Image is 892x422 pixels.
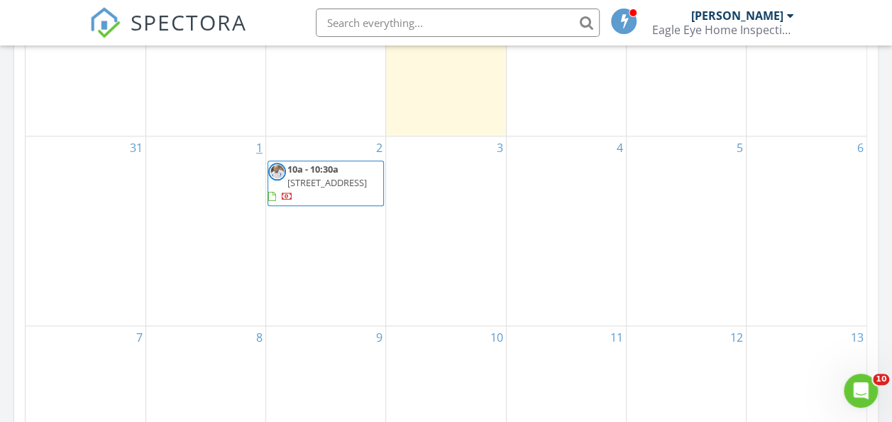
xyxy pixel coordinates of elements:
span: 10 [873,374,889,385]
td: Go to August 27, 2025 [386,13,506,136]
a: Go to September 4, 2025 [614,136,626,159]
td: Go to August 24, 2025 [26,13,145,136]
div: Eagle Eye Home Inspections [651,23,793,37]
td: Go to August 25, 2025 [145,13,265,136]
td: Go to August 29, 2025 [626,13,746,136]
span: [STREET_ADDRESS] [287,176,367,189]
td: Go to September 3, 2025 [386,136,506,325]
a: Go to September 6, 2025 [854,136,866,159]
input: Search everything... [316,9,600,37]
td: Go to August 30, 2025 [747,13,866,136]
img: oscar_image.png [268,163,286,180]
span: 10a - 10:30a [287,163,338,175]
a: Go to September 7, 2025 [133,326,145,349]
a: Go to September 11, 2025 [607,326,626,349]
a: Go to August 31, 2025 [127,136,145,159]
a: Go to September 3, 2025 [494,136,506,159]
a: Go to September 2, 2025 [373,136,385,159]
td: Go to August 31, 2025 [26,136,145,325]
a: Go to September 13, 2025 [848,326,866,349]
iframe: Intercom live chat [844,374,878,408]
td: Go to September 1, 2025 [145,136,265,325]
a: Go to September 1, 2025 [253,136,265,159]
td: Go to August 26, 2025 [266,13,386,136]
a: 10a - 10:30a [STREET_ADDRESS] [268,163,367,202]
td: Go to September 4, 2025 [506,136,626,325]
a: Go to September 10, 2025 [488,326,506,349]
a: Go to September 12, 2025 [727,326,746,349]
td: Go to September 6, 2025 [747,136,866,325]
a: Go to September 9, 2025 [373,326,385,349]
a: SPECTORA [89,19,247,49]
a: Go to September 5, 2025 [734,136,746,159]
a: Go to September 8, 2025 [253,326,265,349]
td: Go to August 28, 2025 [506,13,626,136]
div: [PERSON_NAME] [690,9,783,23]
td: Go to September 2, 2025 [266,136,386,325]
a: 10a - 10:30a [STREET_ADDRESS] [268,161,384,207]
span: SPECTORA [131,7,247,37]
img: The Best Home Inspection Software - Spectora [89,7,121,38]
td: Go to September 5, 2025 [626,136,746,325]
